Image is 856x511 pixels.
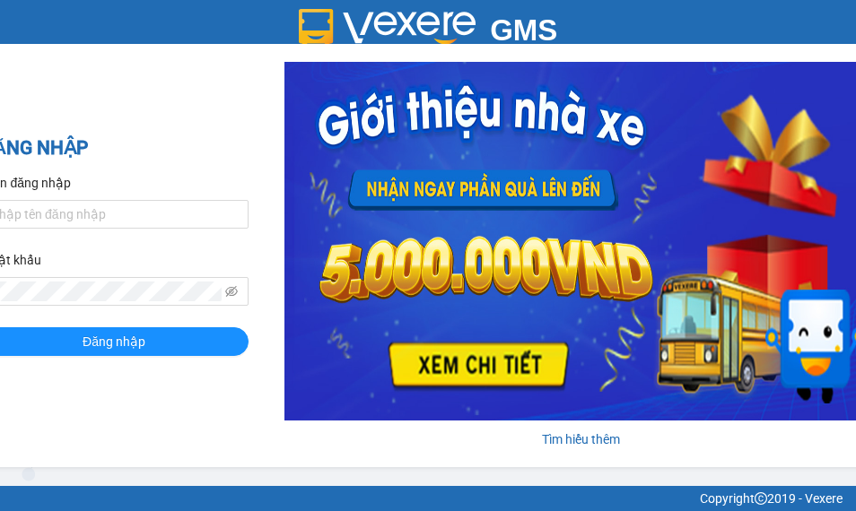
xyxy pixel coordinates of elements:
[490,13,557,47] span: GMS
[83,332,145,351] span: Đăng nhập
[299,9,476,48] img: logo 2
[755,492,767,505] span: copyright
[13,489,843,508] div: Copyright 2019 - Vexere
[299,27,558,41] a: GMS
[225,285,238,298] span: eye-invisible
